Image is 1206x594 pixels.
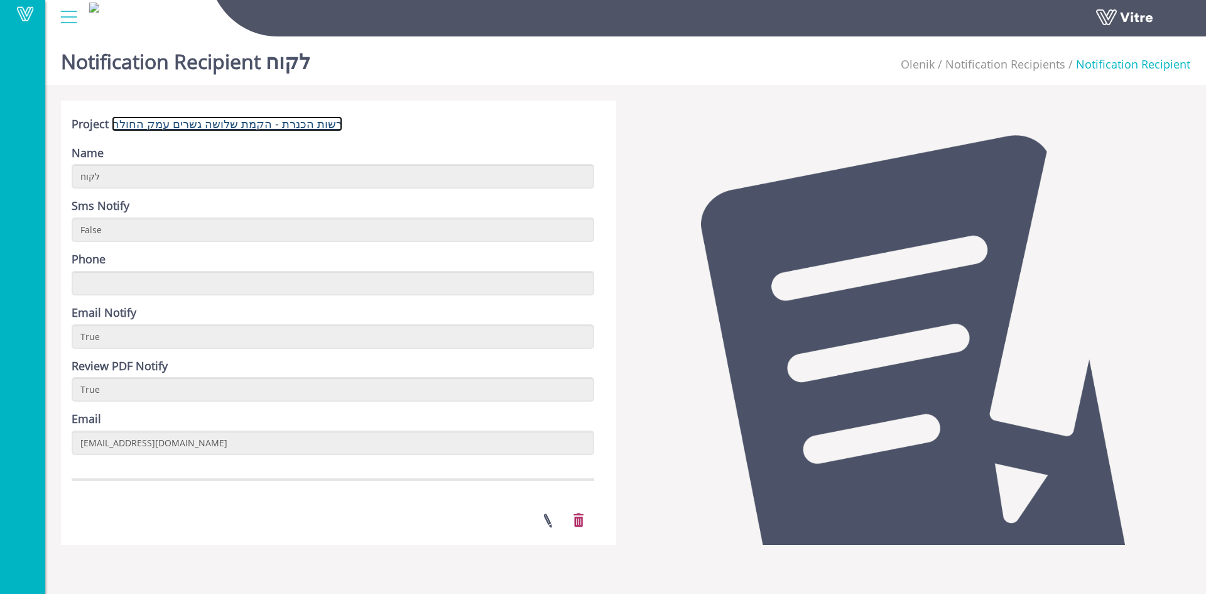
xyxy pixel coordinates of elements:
[89,3,99,13] img: f715c2f2-a2c5-4230-a900-be868f5fe5a7.png
[72,198,129,214] label: Sms Notify
[72,145,104,162] label: Name
[72,411,101,427] label: Email
[61,31,310,85] h1: Notification Recipient לקוח
[72,358,168,375] label: Review PDF Notify
[72,116,109,133] label: Project
[72,251,106,268] label: Phone
[901,57,935,72] span: 237
[1065,57,1190,73] li: Notification Recipient
[72,305,136,321] label: Email Notify
[945,57,1065,72] a: Notification Recipients
[112,116,342,131] a: רשות הכנרת - הקמת שלושה גשרים עמק החולה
